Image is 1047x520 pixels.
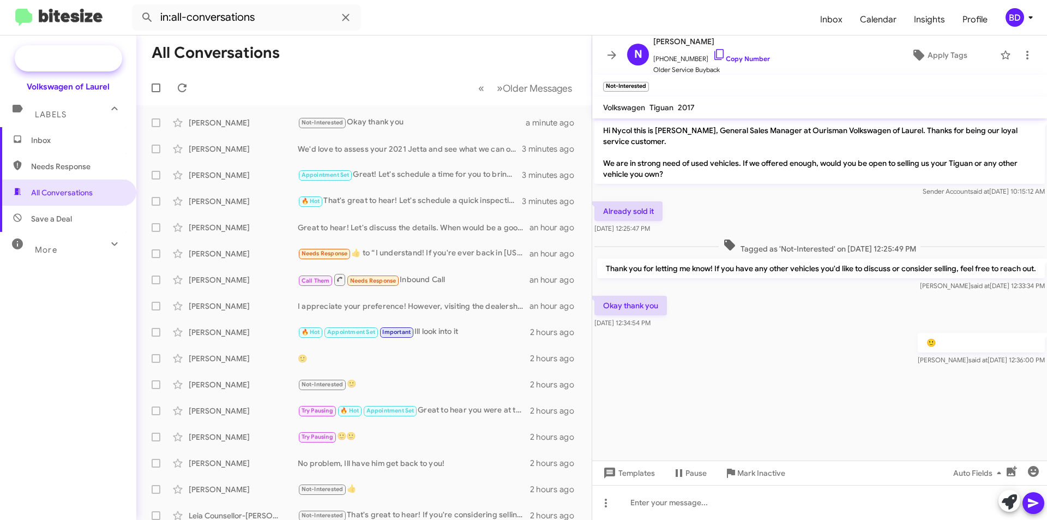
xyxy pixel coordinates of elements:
[189,432,298,443] div: [PERSON_NAME]
[529,301,583,312] div: an hour ago
[15,45,122,71] a: Special Campaign
[905,4,954,35] a: Insights
[529,274,583,285] div: an hour ago
[472,77,579,99] nav: Page navigation example
[592,463,664,483] button: Templates
[918,356,1045,364] span: [PERSON_NAME] [DATE] 12:36:00 PM
[298,301,529,312] div: I appreciate your preference! However, visiting the dealership allows us to assess your vehicle p...
[530,353,583,364] div: 2 hours ago
[298,247,529,260] div: ​👍​ to “ I understand! If you're ever back in [US_STATE] or looking to sell your vehicle in the f...
[530,458,583,469] div: 2 hours ago
[601,463,655,483] span: Templates
[302,407,333,414] span: Try Pausing
[189,353,298,364] div: [PERSON_NAME]
[298,326,530,338] div: Ill look into it
[594,319,651,327] span: [DATE] 12:34:54 PM
[664,463,715,483] button: Pause
[968,356,988,364] span: said at
[298,353,530,364] div: 🙂
[634,46,642,63] span: N
[189,222,298,233] div: [PERSON_NAME]
[715,463,794,483] button: Mark Inactive
[653,48,770,64] span: [PHONE_NUMBER]
[350,277,396,284] span: Needs Response
[928,45,967,65] span: Apply Tags
[298,483,530,495] div: 👍
[189,458,298,469] div: [PERSON_NAME]
[594,121,1045,184] p: Hi Nycol this is [PERSON_NAME], General Sales Manager at Ourisman Volkswagen of Laurel. Thanks fo...
[189,248,298,259] div: [PERSON_NAME]
[678,103,695,112] span: 2017
[340,407,359,414] span: 🔥 Hot
[298,195,522,207] div: That's great to hear! Let's schedule a quick inspection so we can make you the best cash offer fo...
[883,45,995,65] button: Apply Tags
[597,259,1045,278] p: Thank you for letting me know! If you have any other vehicles you'd like to discuss or consider s...
[327,328,375,336] span: Appointment Set
[302,277,330,284] span: Call Them
[953,463,1006,483] span: Auto Fields
[132,4,361,31] input: Search
[298,458,530,469] div: No problem, Ill have him get back to you!
[35,110,67,119] span: Labels
[298,116,526,129] div: Okay thank you
[189,144,298,154] div: [PERSON_NAME]
[382,328,411,336] span: Important
[31,187,93,198] span: All Conversations
[478,81,484,95] span: «
[302,512,344,519] span: Not-Interested
[594,296,667,315] p: Okay thank you
[47,53,113,64] span: Special Campaign
[302,486,344,493] span: Not-Interested
[27,81,110,92] div: Volkswagen of Laurel
[298,273,529,286] div: Inbound Call
[653,35,770,48] span: [PERSON_NAME]
[530,484,583,495] div: 2 hours ago
[603,82,649,92] small: Not-Interested
[851,4,905,35] span: Calendar
[189,117,298,128] div: [PERSON_NAME]
[923,187,1045,195] span: Sender Account [DATE] 10:15:12 AM
[811,4,851,35] a: Inbox
[522,170,583,181] div: 3 minutes ago
[189,379,298,390] div: [PERSON_NAME]
[298,144,522,154] div: We'd love to assess your 2021 Jetta and see what we can offer. Let's schedule a time for you to v...
[918,333,1045,352] p: 🙂
[529,222,583,233] div: an hour ago
[594,201,663,221] p: Already sold it
[189,196,298,207] div: [PERSON_NAME]
[298,431,530,443] div: 🙂🙂
[35,245,57,255] span: More
[522,144,583,154] div: 3 minutes ago
[366,407,414,414] span: Appointment Set
[31,213,72,224] span: Save a Deal
[996,8,1035,27] button: BD
[649,103,673,112] span: Tiguan
[302,119,344,126] span: Not-Interested
[302,328,320,336] span: 🔥 Hot
[302,198,320,205] span: 🔥 Hot
[529,248,583,259] div: an hour ago
[530,405,583,416] div: 2 hours ago
[522,196,583,207] div: 3 minutes ago
[530,379,583,390] div: 2 hours ago
[503,82,572,94] span: Older Messages
[490,77,579,99] button: Next
[31,161,124,172] span: Needs Response
[189,484,298,495] div: [PERSON_NAME]
[954,4,996,35] a: Profile
[189,274,298,285] div: [PERSON_NAME]
[189,170,298,181] div: [PERSON_NAME]
[713,55,770,63] a: Copy Number
[298,378,530,391] div: 🙂
[594,224,650,232] span: [DATE] 12:25:47 PM
[603,103,645,112] span: Volkswagen
[497,81,503,95] span: »
[31,135,124,146] span: Inbox
[302,433,333,440] span: Try Pausing
[920,282,1045,290] span: [PERSON_NAME] [DATE] 12:33:34 PM
[970,187,989,195] span: said at
[653,64,770,75] span: Older Service Buyback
